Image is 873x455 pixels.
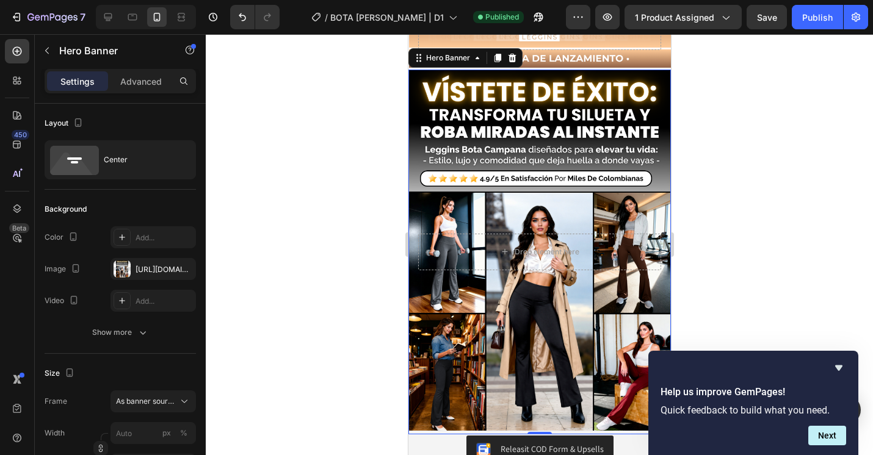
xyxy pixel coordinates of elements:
[325,11,328,24] span: /
[831,360,846,375] button: Hide survey
[45,115,85,132] div: Layout
[661,404,846,416] p: Quick feedback to build what you need.
[136,296,193,307] div: Add...
[45,293,81,309] div: Video
[45,396,67,407] label: Frame
[45,321,196,343] button: Show more
[792,5,843,29] button: Publish
[176,426,191,440] button: px
[330,11,444,24] span: BOTA [PERSON_NAME] | D1
[58,401,205,431] button: Releasit COD Form & Upsells
[802,11,833,24] div: Publish
[60,75,95,88] p: Settings
[625,5,742,29] button: 1 product assigned
[230,5,280,29] div: Undo/Redo
[9,223,29,233] div: Beta
[136,264,193,275] div: [URL][DOMAIN_NAME]
[110,422,196,444] input: px%
[92,409,195,421] div: Releasit COD Form & Upsells
[485,12,519,23] span: Published
[59,43,163,58] p: Hero Banner
[180,428,187,439] div: %
[92,326,149,339] div: Show more
[757,12,777,23] span: Save
[104,146,178,174] div: Center
[12,130,29,140] div: 450
[661,360,846,445] div: Help us improve GemPages!
[159,426,174,440] button: %
[80,10,85,24] p: 7
[45,428,65,439] label: Width
[5,5,91,29] button: 7
[110,390,196,412] button: As banner source
[45,204,87,215] div: Background
[45,229,81,246] div: Color
[408,34,671,455] iframe: Design area
[120,75,162,88] p: Advanced
[45,261,83,278] div: Image
[747,5,787,29] button: Save
[635,11,714,24] span: 1 product assigned
[162,428,171,439] div: px
[136,232,193,243] div: Add...
[45,365,77,382] div: Size
[661,385,846,399] h2: Help us improve GemPages!
[808,426,846,445] button: Next question
[68,409,82,423] img: CKKYs5695_ICEAE=.webp
[116,396,176,407] span: As banner source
